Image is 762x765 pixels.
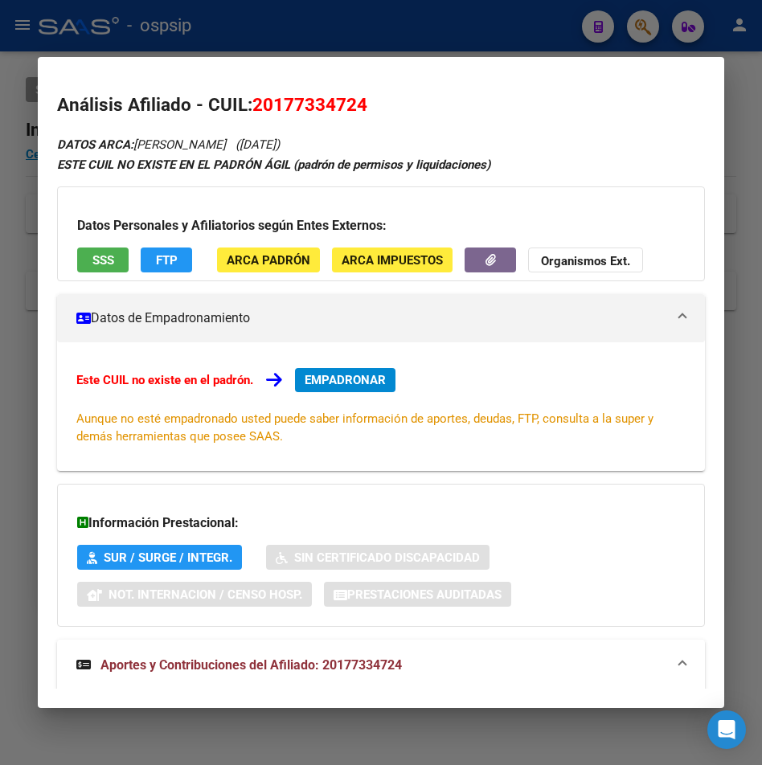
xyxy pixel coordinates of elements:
[236,137,280,152] span: ([DATE])
[77,247,129,272] button: SSS
[57,157,490,172] strong: ESTE CUIL NO EXISTE EN EL PADRÓN ÁGIL (padrón de permisos y liquidaciones)
[294,550,480,565] span: Sin Certificado Discapacidad
[92,253,114,268] span: SSS
[57,92,704,119] h2: Análisis Afiliado - CUIL:
[57,137,226,152] span: [PERSON_NAME]
[100,657,402,673] span: Aportes y Contribuciones del Afiliado: 20177334724
[528,247,643,272] button: Organismos Ext.
[217,247,320,272] button: ARCA Padrón
[77,216,684,235] h3: Datos Personales y Afiliatorios según Entes Externos:
[141,247,192,272] button: FTP
[156,253,178,268] span: FTP
[347,587,502,602] span: Prestaciones Auditadas
[295,368,395,392] button: EMPADRONAR
[76,373,253,387] strong: Este CUIL no existe en el padrón.
[76,411,653,444] span: Aunque no esté empadronado usted puede saber información de aportes, deudas, FTP, consulta a la s...
[332,247,453,272] button: ARCA Impuestos
[541,254,630,268] strong: Organismos Ext.
[57,640,704,691] mat-expansion-panel-header: Aportes y Contribuciones del Afiliado: 20177334724
[76,309,666,328] mat-panel-title: Datos de Empadronamiento
[324,582,511,607] button: Prestaciones Auditadas
[252,94,367,115] span: 20177334724
[104,550,232,565] span: SUR / SURGE / INTEGR.
[77,545,242,570] button: SUR / SURGE / INTEGR.
[77,513,684,533] h3: Información Prestacional:
[57,342,704,471] div: Datos de Empadronamiento
[57,137,133,152] strong: DATOS ARCA:
[342,253,443,268] span: ARCA Impuestos
[57,294,704,342] mat-expansion-panel-header: Datos de Empadronamiento
[266,545,490,570] button: Sin Certificado Discapacidad
[707,710,746,749] div: Open Intercom Messenger
[305,373,386,387] span: EMPADRONAR
[109,587,302,602] span: Not. Internacion / Censo Hosp.
[227,253,310,268] span: ARCA Padrón
[77,582,312,607] button: Not. Internacion / Censo Hosp.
